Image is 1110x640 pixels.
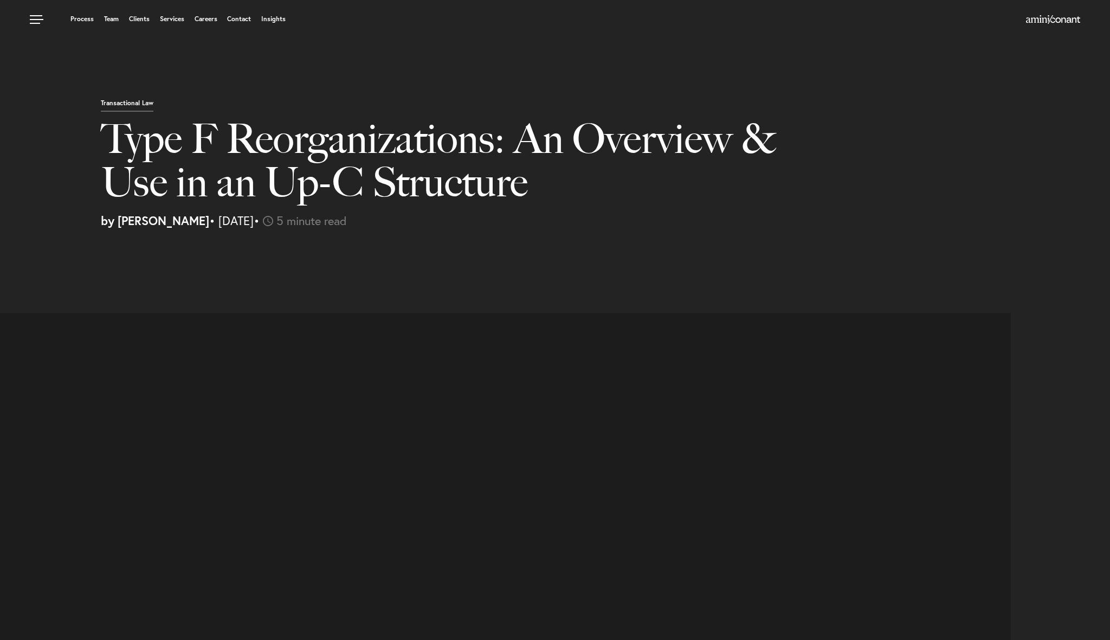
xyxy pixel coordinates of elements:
h1: Type F Reorganizations: An Overview & Use in an Up-C Structure [101,117,802,215]
p: • [DATE] [101,215,1102,227]
a: Clients [129,16,150,22]
img: Amini & Conant [1026,15,1080,24]
p: Transactional Law [101,100,153,112]
a: Services [160,16,184,22]
a: Home [1026,16,1080,24]
span: 5 minute read [276,213,347,228]
a: Contact [227,16,251,22]
a: Insights [261,16,286,22]
span: • [254,213,260,228]
a: Team [104,16,119,22]
strong: by [PERSON_NAME] [101,213,209,228]
img: icon-time-light.svg [263,216,273,226]
a: Process [70,16,94,22]
a: Careers [195,16,217,22]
